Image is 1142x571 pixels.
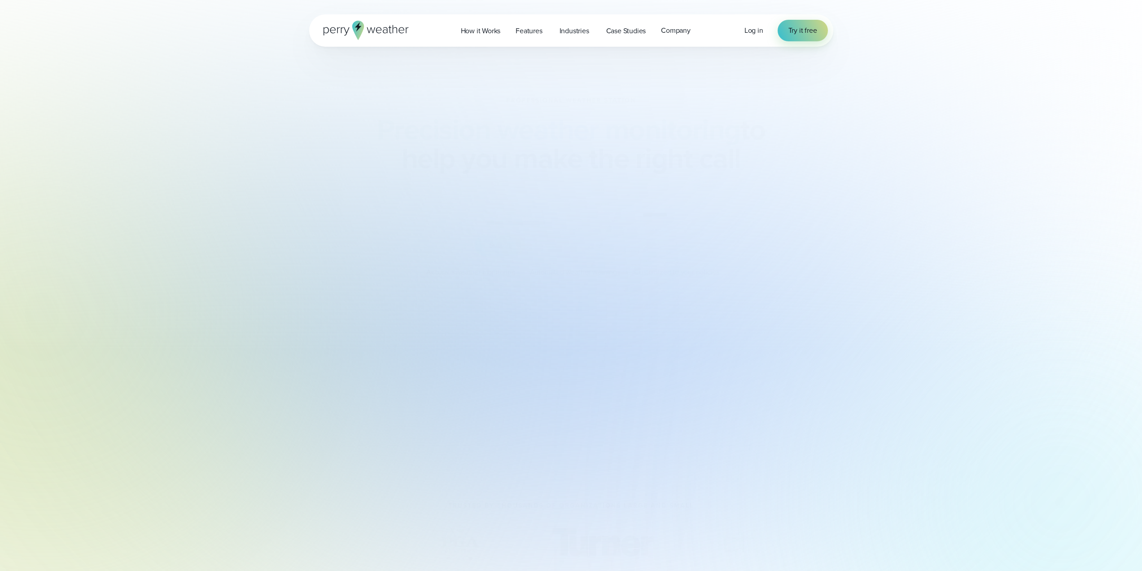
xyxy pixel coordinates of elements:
[661,25,691,36] span: Company
[606,26,646,36] span: Case Studies
[744,25,763,35] span: Log in
[461,26,501,36] span: How it Works
[516,26,542,36] span: Features
[453,22,508,40] a: How it Works
[560,26,589,36] span: Industries
[599,22,654,40] a: Case Studies
[788,25,817,36] span: Try it free
[778,20,828,41] a: Try it free
[744,25,763,36] a: Log in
